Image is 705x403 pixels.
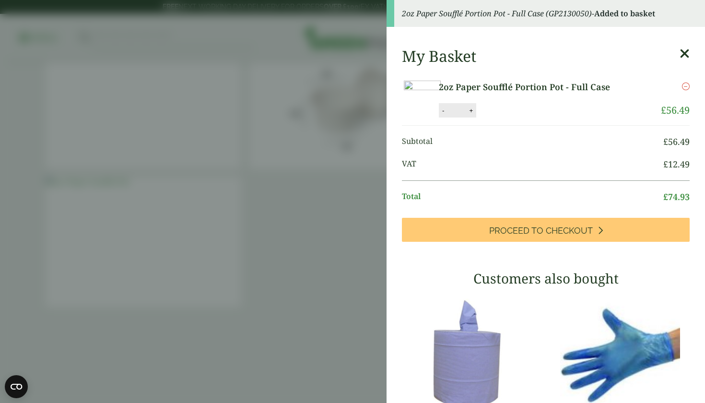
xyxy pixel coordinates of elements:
button: - [439,107,447,115]
span: £ [661,104,666,117]
strong: Added to basket [594,8,655,19]
a: Remove this item [682,81,690,92]
bdi: 56.49 [661,104,690,117]
button: Open CMP widget [5,375,28,398]
button: + [466,107,476,115]
span: Subtotal [402,135,663,148]
span: £ [663,191,668,202]
a: Proceed to Checkout [402,218,690,242]
h2: My Basket [402,47,476,65]
span: Proceed to Checkout [489,225,593,236]
em: 2oz Paper Soufflé Portion Pot - Full Case (GP2130050) [402,8,592,19]
span: £ [663,158,668,170]
h3: Customers also bought [402,271,690,287]
span: Total [402,190,663,203]
bdi: 74.93 [663,191,690,202]
bdi: 12.49 [663,158,690,170]
bdi: 56.49 [663,136,690,147]
span: £ [663,136,668,147]
a: 2oz Paper Soufflé Portion Pot - Full Case [439,81,635,94]
span: VAT [402,158,663,171]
